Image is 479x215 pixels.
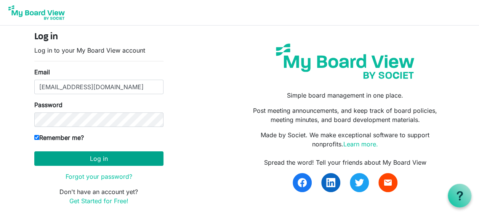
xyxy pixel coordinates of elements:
[34,133,84,142] label: Remember me?
[298,178,307,187] img: facebook.svg
[6,3,67,22] img: My Board View Logo
[343,140,378,148] a: Learn more.
[326,178,335,187] img: linkedin.svg
[245,106,445,124] p: Post meeting announcements, and keep track of board policies, meeting minutes, and board developm...
[34,151,163,166] button: Log in
[66,173,132,180] a: Forgot your password?
[34,32,163,43] h4: Log in
[69,197,128,205] a: Get Started for Free!
[245,158,445,167] div: Spread the word! Tell your friends about My Board View
[34,46,163,55] p: Log in to your My Board View account
[383,178,392,187] span: email
[245,91,445,100] p: Simple board management in one place.
[34,67,50,77] label: Email
[34,135,39,140] input: Remember me?
[245,130,445,149] p: Made by Societ. We make exceptional software to support nonprofits.
[34,100,62,109] label: Password
[34,187,163,205] p: Don't have an account yet?
[355,178,364,187] img: twitter.svg
[270,38,420,85] img: my-board-view-societ.svg
[378,173,397,192] a: email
